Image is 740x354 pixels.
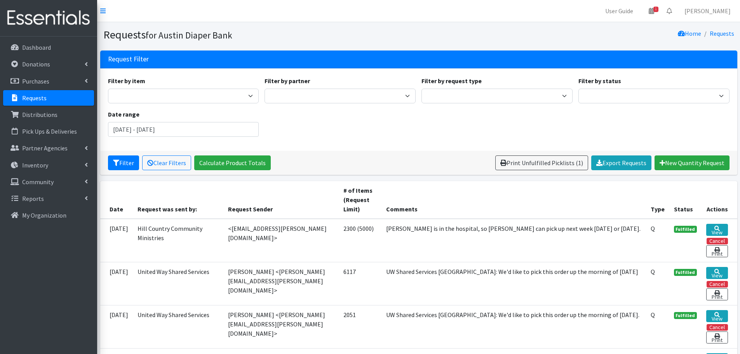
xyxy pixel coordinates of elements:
td: <[EMAIL_ADDRESS][PERSON_NAME][DOMAIN_NAME]> [223,219,339,262]
a: View [706,224,728,236]
a: Print Unfulfilled Picklists (1) [495,155,588,170]
a: Calculate Product Totals [194,155,271,170]
abbr: Quantity [651,225,655,232]
th: Type [646,181,669,219]
p: Donations [22,60,50,68]
p: Inventory [22,161,48,169]
label: Filter by request type [421,76,482,85]
a: Print [706,245,728,257]
button: Cancel [707,324,728,331]
abbr: Quantity [651,311,655,319]
th: Actions [702,181,737,219]
button: Filter [108,155,139,170]
a: My Organization [3,208,94,223]
p: My Organization [22,211,66,219]
p: Purchases [22,77,49,85]
td: [PERSON_NAME] <[PERSON_NAME][EMAIL_ADDRESS][PERSON_NAME][DOMAIN_NAME]> [223,262,339,305]
span: Fulfilled [674,312,697,319]
th: Date [100,181,133,219]
label: Date range [108,110,139,119]
a: Requests [3,90,94,106]
h3: Request Filter [108,55,149,63]
a: Inventory [3,157,94,173]
td: UW Shared Services [GEOGRAPHIC_DATA]: We'd like to pick this order up the morning of [DATE] [381,262,646,305]
small: for Austin Diaper Bank [146,30,232,41]
td: 2051 [339,305,381,348]
p: Distributions [22,111,57,119]
p: Pick Ups & Deliveries [22,127,77,135]
a: Partner Agencies [3,140,94,156]
span: Fulfilled [674,269,697,276]
td: [DATE] [100,262,133,305]
th: Request was sent by: [133,181,223,219]
label: Filter by partner [265,76,310,85]
span: Fulfilled [674,226,697,233]
a: User Guide [599,3,639,19]
th: Status [669,181,702,219]
img: HumanEssentials [3,5,94,31]
span: 1 [653,7,658,12]
th: Comments [381,181,646,219]
a: Purchases [3,73,94,89]
input: January 1, 2011 - December 31, 2011 [108,122,259,137]
td: [PERSON_NAME] <[PERSON_NAME][EMAIL_ADDRESS][PERSON_NAME][DOMAIN_NAME]> [223,305,339,348]
a: View [706,267,728,279]
p: Community [22,178,54,186]
th: # of Items (Request Limit) [339,181,381,219]
a: Dashboard [3,40,94,55]
a: Donations [3,56,94,72]
a: [PERSON_NAME] [678,3,737,19]
p: Partner Agencies [22,144,68,152]
a: Clear Filters [142,155,191,170]
a: View [706,310,728,322]
label: Filter by item [108,76,145,85]
button: Cancel [707,281,728,288]
td: UW Shared Services [GEOGRAPHIC_DATA]: We'd like to pick this order up the morning of [DATE]. [381,305,646,348]
a: Pick Ups & Deliveries [3,124,94,139]
a: New Quantity Request [655,155,730,170]
h1: Requests [103,28,416,42]
a: Reports [3,191,94,206]
td: [PERSON_NAME] is in the hospital, so [PERSON_NAME] can pick up next week [DATE] or [DATE]. [381,219,646,262]
a: Export Requests [591,155,651,170]
a: Distributions [3,107,94,122]
p: Reports [22,195,44,202]
label: Filter by status [578,76,621,85]
td: Hill Country Community Ministries [133,219,223,262]
a: Home [678,30,701,37]
td: 6117 [339,262,381,305]
a: Print [706,331,728,344]
td: United Way Shared Services [133,262,223,305]
td: [DATE] [100,219,133,262]
a: Community [3,174,94,190]
abbr: Quantity [651,268,655,276]
td: 2300 (5000) [339,219,381,262]
p: Requests [22,94,47,102]
a: 1 [642,3,660,19]
a: Print [706,288,728,300]
td: United Way Shared Services [133,305,223,348]
a: Requests [710,30,734,37]
button: Cancel [707,238,728,244]
th: Request Sender [223,181,339,219]
td: [DATE] [100,305,133,348]
p: Dashboard [22,44,51,51]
